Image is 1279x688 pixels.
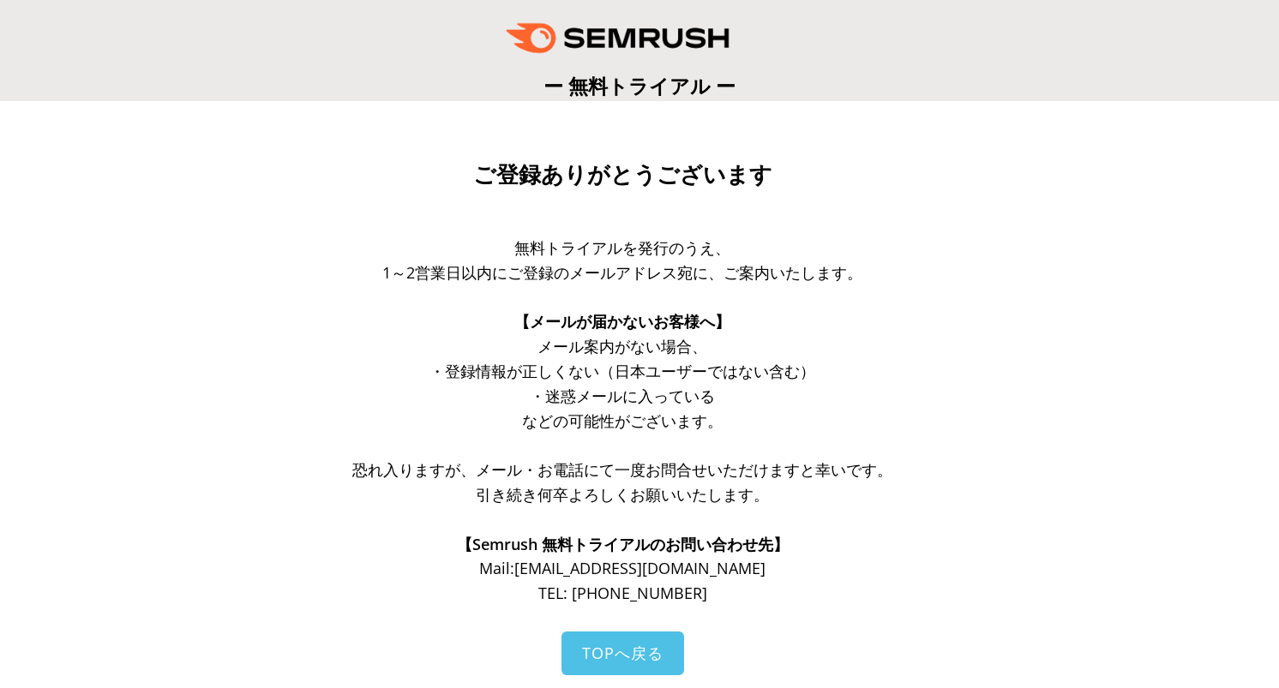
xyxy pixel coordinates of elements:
span: 無料トライアルを発行のうえ、 [514,237,730,258]
span: 【メールが届かないお客様へ】 [514,311,730,332]
span: ・登録情報が正しくない（日本ユーザーではない含む） [429,361,815,381]
span: メール案内がない場合、 [537,336,707,356]
span: などの可能性がございます。 [522,410,723,431]
span: ー 無料トライアル ー [543,72,736,99]
span: 恐れ入りますが、メール・お電話にて一度お問合せいただけますと幸いです。 [352,459,892,480]
span: 1～2営業日以内にご登録のメールアドレス宛に、ご案内いたします。 [382,262,862,283]
span: ご登録ありがとうございます [473,162,772,188]
span: 【Semrush 無料トライアルのお問い合わせ先】 [457,534,789,554]
a: TOPへ戻る [561,631,684,675]
span: ・迷惑メールに入っている [530,386,715,406]
span: 引き続き何卒よろしくお願いいたします。 [476,484,769,505]
span: TEL: [PHONE_NUMBER] [538,583,707,603]
span: TOPへ戻る [582,643,664,663]
span: Mail: [EMAIL_ADDRESS][DOMAIN_NAME] [479,558,766,578]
